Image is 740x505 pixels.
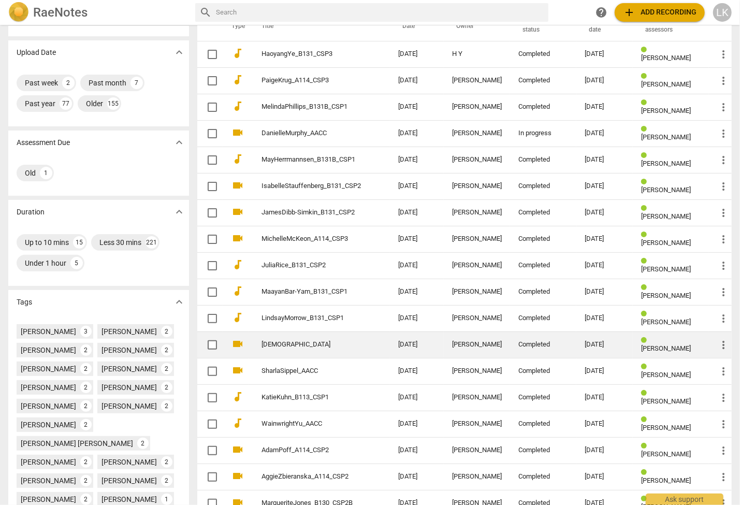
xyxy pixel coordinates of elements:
span: more_vert [717,207,730,219]
div: [PERSON_NAME] [452,209,502,217]
div: 2 [137,438,149,449]
div: [PERSON_NAME] [452,367,502,375]
div: 2 [161,456,172,468]
div: Completed [518,314,568,322]
div: Completed [518,394,568,401]
div: [DATE] [585,314,625,322]
button: Show more [171,135,187,150]
p: Tags [17,297,32,308]
a: AdamPoff_A114_CSP2 [262,446,361,454]
span: audiotrack [231,311,244,324]
div: [PERSON_NAME] [101,457,157,467]
div: Completed [518,420,568,428]
div: [DATE] [585,129,625,137]
span: Review status: completed [641,99,651,107]
a: MayHerrmannsen_B131B_CSP1 [262,156,361,164]
a: MelindaPhillips_B131B_CSP1 [262,103,361,111]
p: Duration [17,207,45,218]
td: [DATE] [390,411,444,437]
td: [DATE] [390,252,444,279]
a: AggieZbieranska_A114_CSP2 [262,473,361,481]
div: [PERSON_NAME] [452,446,502,454]
div: [PERSON_NAME] [101,475,157,486]
div: 155 [107,97,120,110]
span: [PERSON_NAME] [641,133,691,141]
p: Assessment Due [17,137,70,148]
div: 2 [80,475,92,486]
span: videocam [231,126,244,139]
div: 2 [80,456,92,468]
div: [PERSON_NAME] [452,77,502,84]
div: Older [86,98,103,109]
a: PaigeKrug_A114_CSP3 [262,77,361,84]
div: Up to 10 mins [25,237,69,248]
span: Review status: completed [641,337,651,344]
span: more_vert [717,444,730,457]
div: [PERSON_NAME] [452,314,502,322]
div: LK [713,3,732,22]
a: HaoyangYe_B131_CSP3 [262,50,361,58]
span: [PERSON_NAME] [641,212,691,220]
div: [PERSON_NAME] [452,182,502,190]
td: [DATE] [390,94,444,120]
div: [DATE] [585,341,625,349]
a: WainwrightYu_AACC [262,420,361,428]
a: MichelleMcKeon_A114_CSP3 [262,235,361,243]
div: 2 [80,363,92,374]
div: [DATE] [585,182,625,190]
span: Review status: completed [641,363,651,371]
div: 77 [60,97,72,110]
td: [DATE] [390,120,444,147]
th: Owner [444,12,510,41]
div: [DATE] [585,209,625,217]
div: [PERSON_NAME] [452,129,502,137]
span: expand_more [173,206,185,218]
a: DanielleMurphy_AACC [262,129,361,137]
a: LindsayMorrow_B131_CSP1 [262,314,361,322]
td: [DATE] [390,384,444,411]
th: Due date [576,12,633,41]
span: Review status: completed [641,495,651,503]
span: Review status: completed [641,416,651,424]
div: [DATE] [585,446,625,454]
span: Review status: completed [641,469,651,477]
span: expand_more [173,136,185,149]
div: Completed [518,182,568,190]
th: Date [390,12,444,41]
span: videocam [231,338,244,350]
div: [DATE] [585,394,625,401]
div: 2 [62,77,75,89]
td: [DATE] [390,464,444,490]
div: [PERSON_NAME] [101,345,157,355]
span: [PERSON_NAME] [641,265,691,273]
div: [PERSON_NAME] [21,364,76,374]
div: [DATE] [585,262,625,269]
span: Review status: completed [641,231,651,239]
th: Review status [510,12,576,41]
span: [PERSON_NAME] [641,344,691,352]
div: 5 [70,257,83,269]
div: Completed [518,473,568,481]
span: [PERSON_NAME] [641,477,691,484]
span: Review status: completed [641,46,651,54]
th: Title [249,12,390,41]
span: videocam [231,470,244,482]
div: Past month [89,78,126,88]
button: Show more [171,45,187,60]
div: [PERSON_NAME] [101,401,157,411]
span: more_vert [717,154,730,166]
div: [PERSON_NAME] [21,401,76,411]
span: Review status: completed [641,73,651,80]
div: Past year [25,98,55,109]
span: Review status: completed [641,125,651,133]
div: [PERSON_NAME] [21,345,76,355]
td: [DATE] [390,226,444,252]
div: [PERSON_NAME] [21,382,76,393]
span: more_vert [717,339,730,351]
div: [PERSON_NAME] [101,326,157,337]
td: [DATE] [390,147,444,173]
input: Search [216,4,544,21]
div: 7 [130,77,143,89]
div: 2 [80,382,92,393]
div: Completed [518,156,568,164]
